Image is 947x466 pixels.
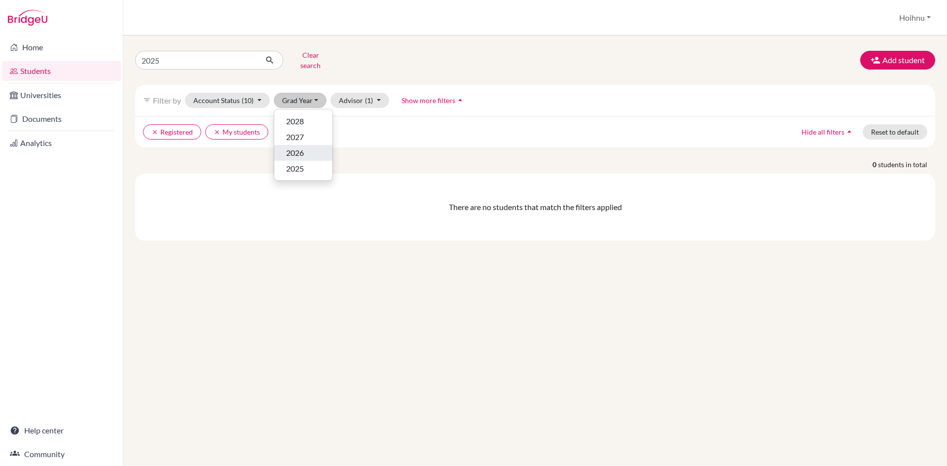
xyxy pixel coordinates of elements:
span: Hide all filters [801,128,844,136]
a: Students [2,61,121,81]
span: (1) [365,96,373,105]
button: Hoihnu [895,8,935,27]
span: Show more filters [401,96,455,105]
button: Show more filtersarrow_drop_up [393,93,473,108]
span: 2028 [286,115,304,127]
i: clear [151,129,158,136]
i: filter_list [143,96,151,104]
i: clear [214,129,220,136]
button: 2027 [274,129,332,145]
i: arrow_drop_up [455,95,465,105]
a: Documents [2,109,121,129]
span: Filter by [153,96,181,105]
span: students in total [878,159,935,170]
button: clearRegistered [143,124,201,140]
img: Bridge-U [8,10,47,26]
button: Grad Year [274,93,327,108]
span: 2026 [286,147,304,159]
span: (10) [242,96,254,105]
span: 2025 [286,163,304,175]
button: 2025 [274,161,332,177]
button: Reset to default [863,124,927,140]
button: Add student [860,51,935,70]
a: Analytics [2,133,121,153]
div: There are no students that match the filters applied [143,201,927,213]
button: Advisor(1) [330,93,389,108]
button: clearMy students [205,124,268,140]
input: Find student by name... [135,51,257,70]
div: Grad Year [274,109,333,181]
button: 2028 [274,113,332,129]
strong: 0 [873,159,878,170]
a: Home [2,37,121,57]
a: Help center [2,421,121,440]
button: 2026 [274,145,332,161]
span: 2027 [286,131,304,143]
button: Clear search [283,47,338,73]
a: Universities [2,85,121,105]
a: Community [2,444,121,464]
i: arrow_drop_up [844,127,854,137]
button: Hide all filtersarrow_drop_up [793,124,863,140]
button: Account Status(10) [185,93,270,108]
